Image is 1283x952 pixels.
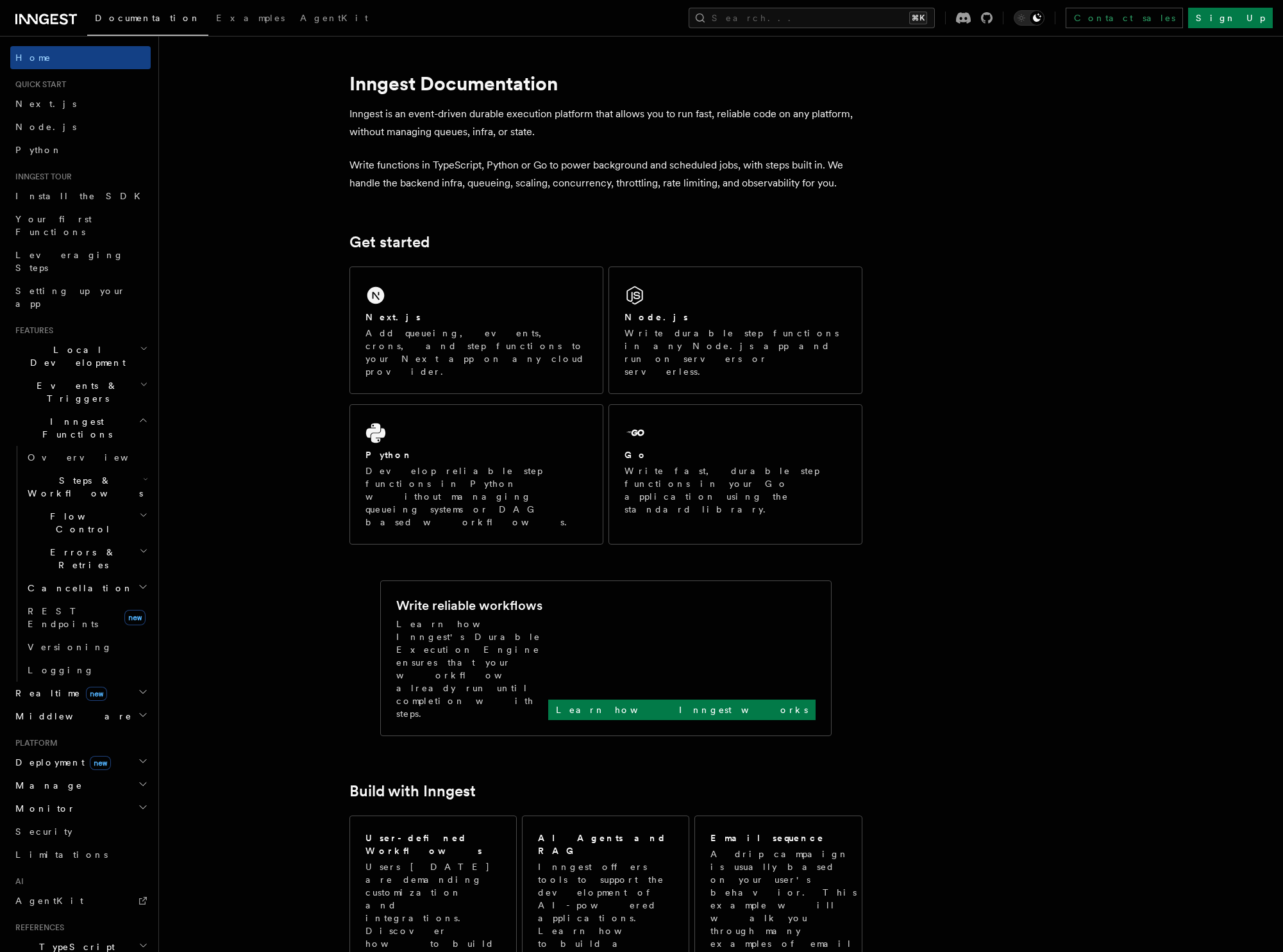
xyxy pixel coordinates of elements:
p: Write fast, durable step functions in your Go application using the standard library. [625,464,846,516]
span: Versioning [28,642,112,652]
a: Setting up your app [10,279,151,315]
span: Setting up your app [15,286,126,309]
button: Middleware [10,705,151,728]
button: Manage [10,774,151,797]
span: new [124,610,146,625]
a: Node.js [10,115,151,138]
button: Errors & Retries [22,541,151,577]
a: Sign Up [1188,8,1273,28]
a: Versioning [22,636,151,659]
span: Inngest tour [10,172,72,182]
span: Quick start [10,79,66,90]
span: Limitations [15,849,108,860]
span: Cancellation [22,582,133,595]
a: Documentation [87,4,208,36]
button: Flow Control [22,505,151,541]
a: Contact sales [1066,8,1183,28]
span: Documentation [95,13,201,23]
span: Platform [10,738,58,748]
a: Get started [349,233,430,251]
span: AgentKit [300,13,368,23]
span: new [90,756,111,770]
span: Security [15,826,72,837]
button: Events & Triggers [10,374,151,410]
h2: AI Agents and RAG [538,832,675,857]
span: Flow Control [22,510,139,536]
a: Node.jsWrite durable step functions in any Node.js app and run on servers or serverless. [608,267,862,394]
h2: Next.js [365,311,421,324]
span: Node.js [15,122,76,132]
span: Local Development [10,343,140,369]
button: Realtimenew [10,682,151,705]
a: AgentKit [10,889,151,912]
h1: Inngest Documentation [349,72,862,95]
span: new [86,687,107,701]
span: REST Endpoints [28,606,98,629]
button: Cancellation [22,577,151,600]
a: Overview [22,446,151,469]
span: Inngest Functions [10,415,138,441]
a: Leveraging Steps [10,243,151,279]
button: Steps & Workflows [22,469,151,505]
h2: Go [625,448,648,461]
span: AI [10,876,24,887]
a: Security [10,820,151,843]
a: Home [10,46,151,69]
a: Limitations [10,843,151,866]
span: Events & Triggers [10,379,140,405]
h2: Python [365,448,413,461]
button: Search...⌘K [689,8,935,28]
span: Features [10,325,53,336]
span: Manage [10,779,83,792]
span: Leveraging Steps [15,250,124,273]
span: Realtime [10,687,107,700]
button: Toggle dark mode [1014,10,1044,26]
p: Develop reliable step functions in Python without managing queueing systems or DAG based workflows. [365,464,587,529]
span: Your first Functions [15,214,92,237]
h2: Node.js [625,311,688,324]
p: Learn how Inngest's Durable Execution Engine ensures that your workflow already run until complet... [396,618,548,720]
span: Middleware [10,710,132,723]
a: GoWrite fast, durable step functions in your Go application using the standard library. [608,404,862,545]
span: Overview [28,452,160,463]
div: Inngest Functions [10,446,151,682]
a: Next.jsAdd queueing, events, crons, and step functions to your Next app on any cloud provider. [349,267,603,394]
span: Errors & Retries [22,546,139,571]
span: Steps & Workflows [22,474,143,500]
a: Next.js [10,92,151,115]
p: Inngest is an event-driven durable execution platform that allows you to run fast, reliable code ... [349,105,862,141]
h2: Write reliable workflows [396,596,542,614]
span: AgentKit [15,896,83,906]
a: REST Endpointsnew [22,600,151,636]
a: Your first Functions [10,208,151,243]
h2: User-defined Workflows [365,832,501,857]
p: Write functions in TypeScript, Python or Go to power background and scheduled jobs, with steps bu... [349,156,862,192]
button: Inngest Functions [10,410,151,446]
a: Python [10,138,151,161]
p: Learn how Inngest works [556,703,808,716]
span: Deployment [10,756,111,769]
span: Monitor [10,802,76,815]
span: References [10,923,64,933]
span: Examples [216,13,285,23]
button: Monitor [10,797,151,820]
span: Logging [28,665,94,675]
a: Learn how Inngest works [548,700,816,720]
button: Deploymentnew [10,751,151,774]
a: Examples [208,4,292,35]
kbd: ⌘K [909,12,927,24]
span: Python [15,145,62,155]
a: Logging [22,659,151,682]
a: AgentKit [292,4,376,35]
a: Install the SDK [10,185,151,208]
button: Local Development [10,338,151,374]
p: Add queueing, events, crons, and step functions to your Next app on any cloud provider. [365,327,587,378]
a: PythonDevelop reliable step functions in Python without managing queueing systems or DAG based wo... [349,404,603,545]
a: Build with Inngest [349,782,476,800]
h2: Email sequence [710,832,825,844]
p: Write durable step functions in any Node.js app and run on servers or serverless. [625,327,846,378]
span: Home [15,51,51,64]
span: Next.js [15,99,76,109]
span: Install the SDK [15,191,148,201]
